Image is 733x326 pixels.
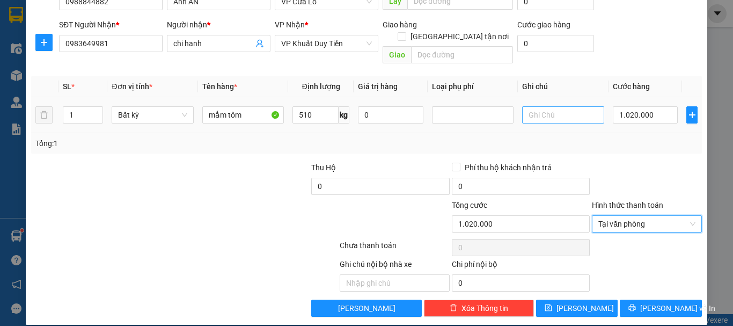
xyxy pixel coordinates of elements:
span: Bất kỳ [118,107,187,123]
div: Chi phí nội bộ [452,258,590,274]
button: printer[PERSON_NAME] và In [620,300,702,317]
th: Ghi chú [518,76,608,97]
b: GỬI : VP Cửa Lò [13,78,119,96]
span: Tên hàng [202,82,237,91]
th: Loại phụ phí [428,76,518,97]
span: [PERSON_NAME] [338,302,395,314]
li: [PERSON_NAME], [PERSON_NAME] [100,26,449,40]
span: kg [339,106,349,124]
input: 0 [358,106,423,124]
span: SL [63,82,71,91]
input: Nhập ghi chú [340,274,450,292]
input: Ghi Chú [522,106,604,124]
span: Thu Hộ [311,163,336,172]
div: Tổng: 1 [35,137,284,149]
div: Người nhận [167,19,270,31]
span: Tổng cước [452,201,487,209]
span: [PERSON_NAME] [556,302,614,314]
input: Dọc đường [411,46,513,63]
span: [PERSON_NAME] và In [640,302,715,314]
span: VP Nhận [275,20,305,29]
span: save [545,304,552,313]
div: Ghi chú nội bộ nhà xe [340,258,450,274]
span: Đơn vị tính [112,82,152,91]
button: [PERSON_NAME] [311,300,421,317]
input: Cước giao hàng [517,35,594,52]
input: VD: Bàn, Ghế [202,106,284,124]
label: Hình thức thanh toán [592,201,663,209]
div: Chưa thanh toán [339,240,451,258]
button: deleteXóa Thông tin [424,300,534,317]
span: Phí thu hộ khách nhận trả [460,162,556,173]
span: plus [687,111,697,119]
div: SĐT Người Nhận [59,19,163,31]
img: logo.jpg [13,13,67,67]
span: Xóa Thông tin [461,302,508,314]
li: Hotline: 02386655777, 02462925925, 0944789456 [100,40,449,53]
button: plus [686,106,698,124]
span: Cước hàng [613,82,650,91]
span: Giá trị hàng [358,82,398,91]
span: Giao hàng [383,20,417,29]
span: plus [36,38,52,47]
span: Giao [383,46,411,63]
span: VP Khuất Duy Tiến [281,35,372,52]
span: [GEOGRAPHIC_DATA] tận nơi [406,31,513,42]
button: plus [35,34,53,51]
span: user-add [255,39,264,48]
button: save[PERSON_NAME] [536,300,618,317]
span: printer [628,304,636,313]
label: Cước giao hàng [517,20,570,29]
button: delete [35,106,53,124]
span: Tại văn phòng [598,216,695,232]
span: delete [450,304,457,313]
span: Định lượng [302,82,340,91]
